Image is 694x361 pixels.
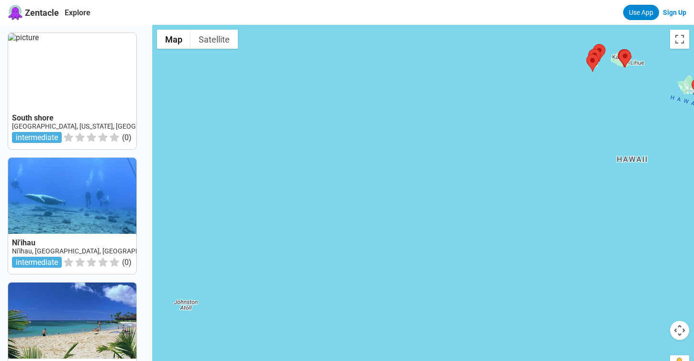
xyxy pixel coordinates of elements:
[8,5,23,20] img: Zentacle logo
[670,321,689,340] button: Map camera controls
[623,5,659,20] a: Use App
[8,5,59,20] a: Zentacle logoZentacle
[25,8,59,18] span: Zentacle
[190,30,238,49] button: Show satellite imagery
[157,30,190,49] button: Show street map
[65,8,90,17] a: Explore
[663,9,686,16] a: Sign Up
[670,30,689,49] button: Toggle fullscreen view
